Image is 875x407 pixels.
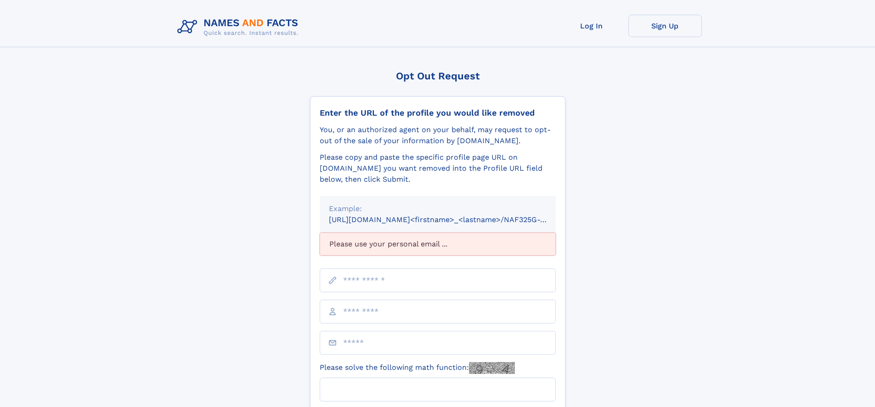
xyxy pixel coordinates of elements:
label: Please solve the following math function: [320,362,515,374]
div: Opt Out Request [310,70,565,82]
div: You, or an authorized agent on your behalf, may request to opt-out of the sale of your informatio... [320,124,556,146]
div: Example: [329,203,547,214]
small: [URL][DOMAIN_NAME]<firstname>_<lastname>/NAF325G-xxxxxxxx [329,215,573,224]
a: Sign Up [628,15,702,37]
div: Please copy and paste the specific profile page URL on [DOMAIN_NAME] you want removed into the Pr... [320,152,556,185]
div: Enter the URL of the profile you would like removed [320,108,556,118]
div: Please use your personal email ... [320,233,556,256]
img: Logo Names and Facts [174,15,306,39]
a: Log In [555,15,628,37]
